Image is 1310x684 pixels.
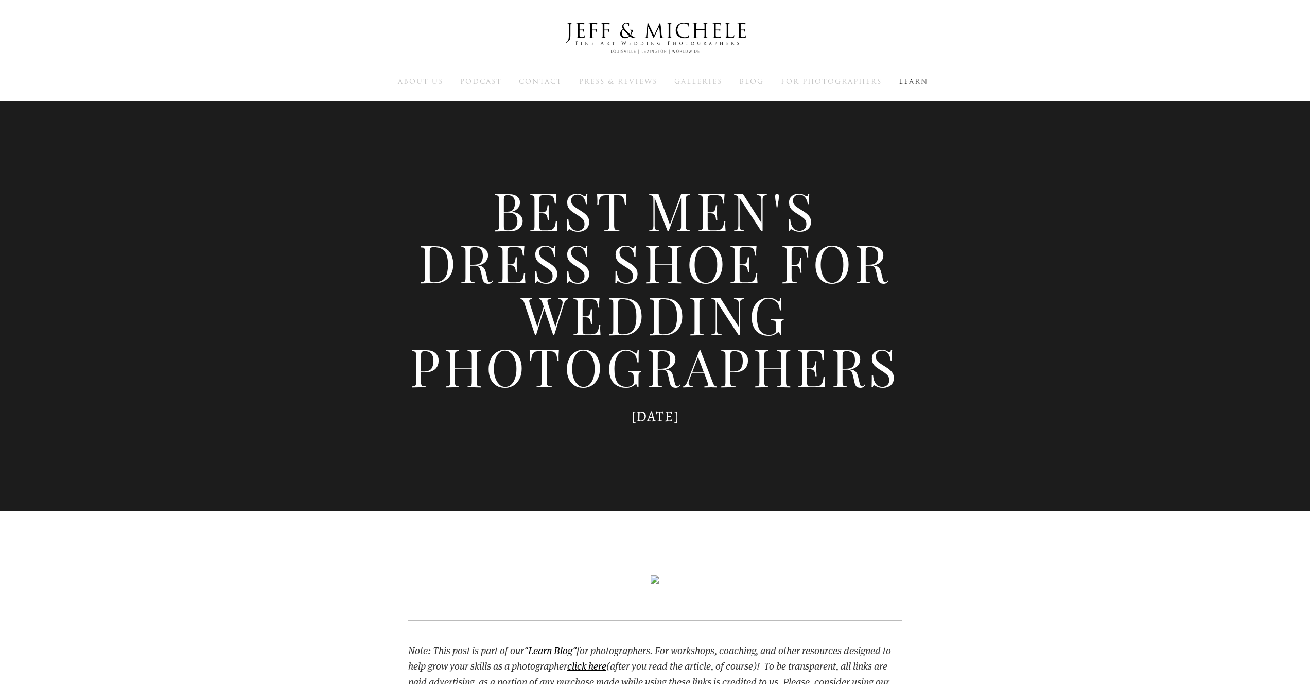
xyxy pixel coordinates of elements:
[408,644,524,657] em: Note: This post is part of our
[567,659,606,672] a: click here
[460,77,502,86] a: Podcast
[552,13,758,63] img: Louisville Wedding Photographers - Jeff & Michele Wedding Photographers
[739,77,764,86] a: Blog
[408,184,902,392] h1: Best Men's Dress Shoe for Wedding Photographers
[398,77,443,86] a: About Us
[408,644,893,672] em: for photographers. For workshops, coaching, and other resources designed to help grow your skills...
[524,644,577,657] a: "Learn Blog"
[651,575,659,584] img: q
[579,77,657,86] a: Press & Reviews
[674,77,722,86] a: Galleries
[899,77,928,86] a: Learn
[632,406,679,426] time: [DATE]
[781,77,882,86] a: For Photographers
[519,77,562,86] a: Contact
